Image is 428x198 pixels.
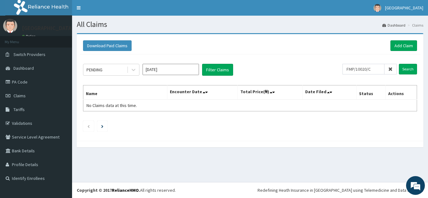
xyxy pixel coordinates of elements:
[101,123,103,129] a: Next page
[13,93,26,99] span: Claims
[237,85,303,100] th: Total Price(₦)
[112,187,139,193] a: RelianceHMO
[13,65,34,71] span: Dashboard
[303,85,357,100] th: Date Filed
[77,187,140,193] strong: Copyright © 2017 .
[83,85,167,100] th: Name
[357,85,386,100] th: Status
[385,5,423,11] span: [GEOGRAPHIC_DATA]
[258,187,423,193] div: Redefining Heath Insurance in [GEOGRAPHIC_DATA] using Telemedicine and Data Science!
[385,85,417,100] th: Actions
[13,52,45,57] span: Switch Providers
[373,4,381,12] img: User Image
[72,182,428,198] footer: All rights reserved.
[390,40,417,51] a: Add Claim
[87,123,90,129] a: Previous page
[13,107,25,112] span: Tariffs
[143,64,199,75] input: Select Month and Year
[22,34,37,38] a: Online
[399,64,417,74] input: Search
[22,25,74,31] p: [GEOGRAPHIC_DATA]
[86,103,137,108] span: No Claims data at this time.
[3,19,17,33] img: User Image
[342,64,384,74] input: Search by HMO ID
[83,40,132,51] button: Download Paid Claims
[406,23,423,28] li: Claims
[86,67,102,73] div: PENDING
[382,23,405,28] a: Dashboard
[167,85,237,100] th: Encounter Date
[202,64,233,76] button: Filter Claims
[77,20,423,28] h1: All Claims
